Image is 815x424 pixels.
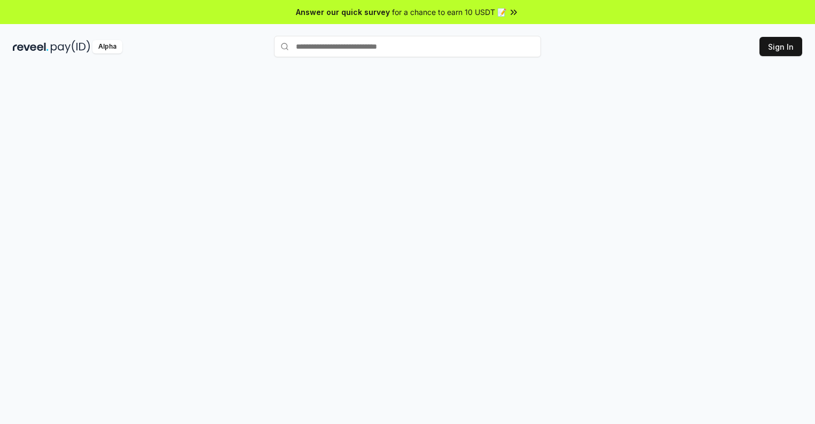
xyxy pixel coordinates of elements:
[759,37,802,56] button: Sign In
[51,40,90,53] img: pay_id
[296,6,390,18] span: Answer our quick survey
[92,40,122,53] div: Alpha
[392,6,506,18] span: for a chance to earn 10 USDT 📝
[13,40,49,53] img: reveel_dark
